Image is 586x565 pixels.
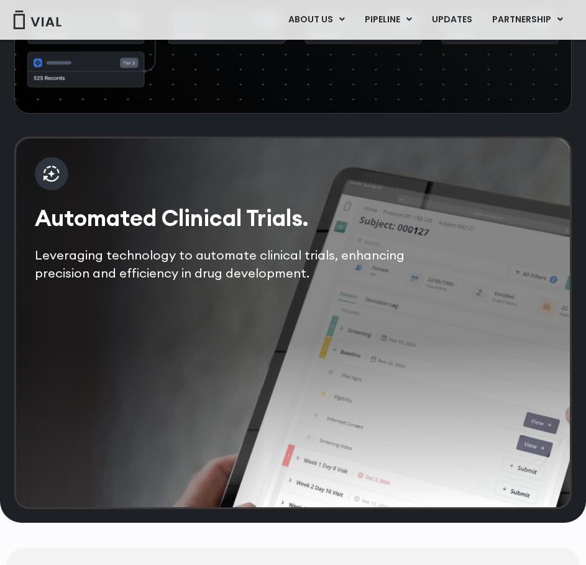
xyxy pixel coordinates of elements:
h2: Automated Clinical Trials. [35,203,308,233]
p: Leveraging technology to automate clinical trials, enhancing precision and efficiency in drug dev... [35,246,448,282]
a: ABOUT USMenu Toggle [278,9,354,30]
a: UPDATES [422,9,482,30]
img: Vial Logo [12,11,62,29]
a: PARTNERSHIPMenu Toggle [482,9,573,30]
a: PIPELINEMenu Toggle [355,9,421,30]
